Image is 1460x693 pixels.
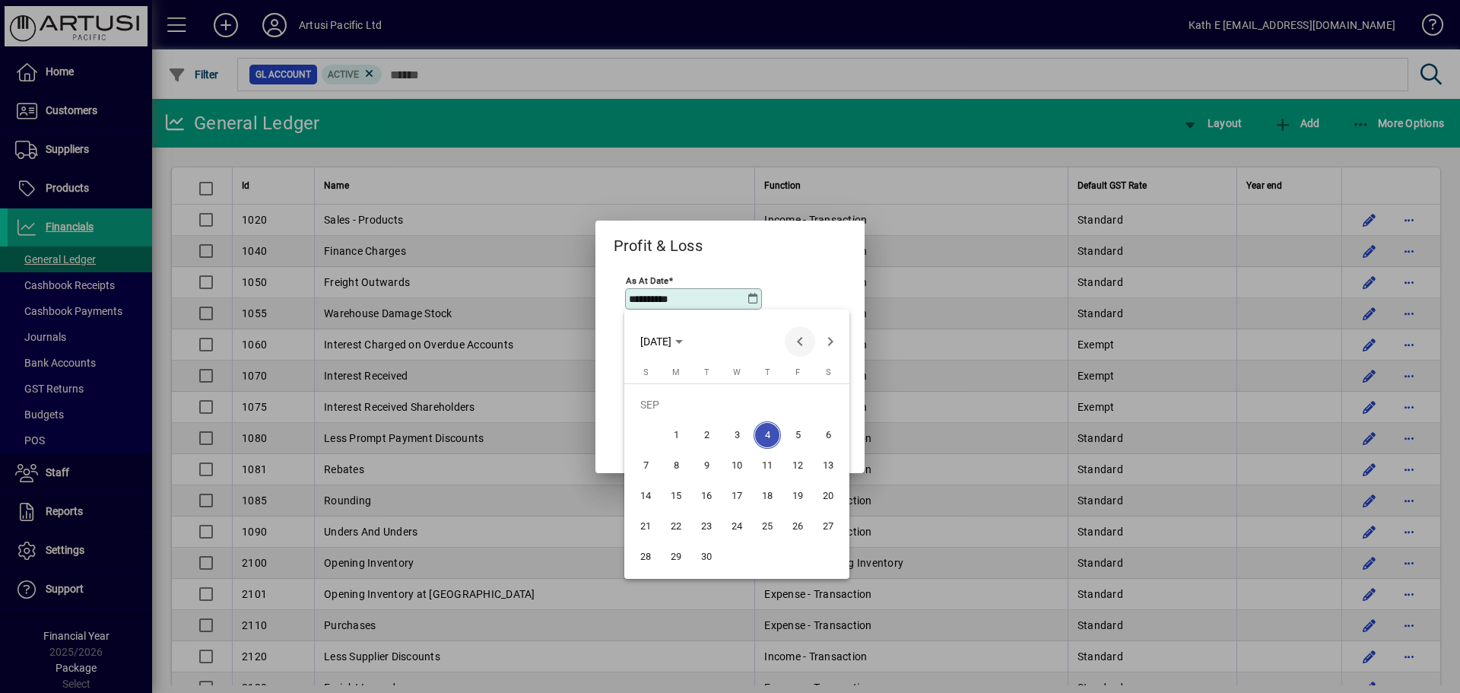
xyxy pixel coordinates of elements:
[691,481,722,511] button: Tue Sep 16 2025
[640,335,671,348] span: [DATE]
[630,542,661,572] button: Sun Sep 28 2025
[693,421,720,449] span: 2
[765,367,770,377] span: T
[630,450,661,481] button: Sun Sep 07 2025
[754,482,781,510] span: 18
[662,543,690,571] span: 29
[661,420,691,450] button: Mon Sep 01 2025
[632,482,659,510] span: 14
[661,511,691,542] button: Mon Sep 22 2025
[662,421,690,449] span: 1
[693,482,720,510] span: 16
[815,326,846,357] button: Next month
[813,511,843,542] button: Sat Sep 27 2025
[691,542,722,572] button: Tue Sep 30 2025
[784,452,811,479] span: 12
[785,326,815,357] button: Previous month
[782,420,813,450] button: Fri Sep 05 2025
[691,450,722,481] button: Tue Sep 09 2025
[722,511,752,542] button: Wed Sep 24 2025
[723,421,751,449] span: 3
[784,482,811,510] span: 19
[814,482,842,510] span: 20
[693,513,720,540] span: 23
[752,450,782,481] button: Thu Sep 11 2025
[723,513,751,540] span: 24
[752,511,782,542] button: Thu Sep 25 2025
[723,452,751,479] span: 10
[691,511,722,542] button: Tue Sep 23 2025
[662,452,690,479] span: 8
[722,481,752,511] button: Wed Sep 17 2025
[754,452,781,479] span: 11
[661,542,691,572] button: Mon Sep 29 2025
[754,513,781,540] span: 25
[795,367,800,377] span: F
[632,452,659,479] span: 7
[723,482,751,510] span: 17
[813,481,843,511] button: Sat Sep 20 2025
[814,513,842,540] span: 27
[782,481,813,511] button: Fri Sep 19 2025
[704,367,709,377] span: T
[752,481,782,511] button: Thu Sep 18 2025
[814,421,842,449] span: 6
[662,482,690,510] span: 15
[782,511,813,542] button: Fri Sep 26 2025
[733,367,741,377] span: W
[632,543,659,571] span: 28
[754,421,781,449] span: 4
[672,367,680,377] span: M
[643,367,649,377] span: S
[813,420,843,450] button: Sat Sep 06 2025
[661,450,691,481] button: Mon Sep 08 2025
[752,420,782,450] button: Thu Sep 04 2025
[814,452,842,479] span: 13
[693,452,720,479] span: 9
[632,513,659,540] span: 21
[661,481,691,511] button: Mon Sep 15 2025
[630,481,661,511] button: Sun Sep 14 2025
[782,450,813,481] button: Fri Sep 12 2025
[691,420,722,450] button: Tue Sep 02 2025
[630,389,843,420] td: SEP
[813,450,843,481] button: Sat Sep 13 2025
[784,513,811,540] span: 26
[722,450,752,481] button: Wed Sep 10 2025
[784,421,811,449] span: 5
[634,328,689,355] button: Choose month and year
[722,420,752,450] button: Wed Sep 03 2025
[826,367,831,377] span: S
[693,543,720,571] span: 30
[630,511,661,542] button: Sun Sep 21 2025
[662,513,690,540] span: 22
